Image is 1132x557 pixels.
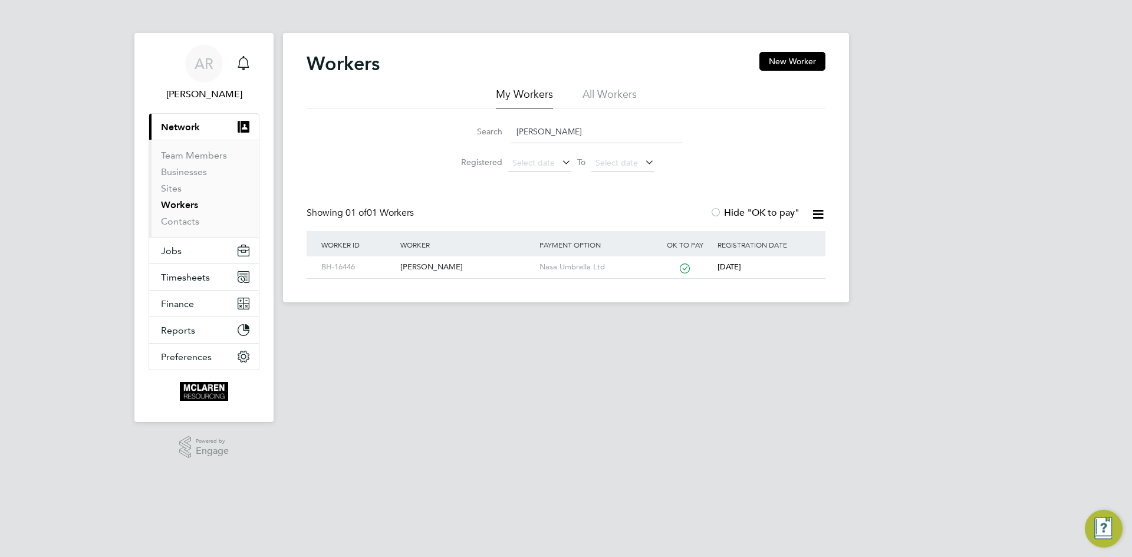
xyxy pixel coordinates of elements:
a: Sites [161,183,182,194]
div: BH-16446 [318,256,397,278]
h2: Workers [307,52,380,75]
a: Powered byEngage [179,436,229,459]
input: Name, email or phone number [511,120,683,143]
div: OK to pay [655,231,715,258]
span: Finance [161,298,194,309]
label: Registered [449,157,502,167]
span: To [574,154,589,170]
button: Network [149,114,259,140]
a: AR[PERSON_NAME] [149,45,259,101]
img: mclaren-logo-retina.png [180,382,228,401]
div: Showing [307,207,416,219]
li: My Workers [496,87,553,108]
a: Workers [161,199,198,210]
button: Engage Resource Center [1085,510,1123,548]
div: Worker ID [318,231,397,258]
label: Hide "OK to pay" [710,207,799,219]
button: Preferences [149,344,259,370]
span: [DATE] [718,262,741,272]
span: Arek Roziewicz [149,87,259,101]
span: Jobs [161,245,182,256]
button: Reports [149,317,259,343]
span: Select date [595,157,638,168]
label: Search [449,126,502,137]
span: Reports [161,325,195,336]
a: Go to home page [149,382,259,401]
button: Jobs [149,238,259,263]
button: Finance [149,291,259,317]
li: All Workers [583,87,637,108]
span: Network [161,121,200,133]
button: Timesheets [149,264,259,290]
div: [PERSON_NAME] [397,256,536,278]
span: AR [195,56,213,71]
span: Engage [196,446,229,456]
span: 01 of [345,207,367,219]
span: Select date [512,157,555,168]
a: Contacts [161,216,199,227]
button: New Worker [759,52,825,71]
div: Nasa Umbrella Ltd [537,256,656,278]
span: Preferences [161,351,212,362]
div: Registration Date [715,231,814,258]
a: Businesses [161,166,207,177]
div: Worker [397,231,536,258]
span: 01 Workers [345,207,414,219]
a: BH-16446[PERSON_NAME]Nasa Umbrella Ltd[DATE] [318,256,814,266]
div: Payment Option [537,231,656,258]
div: Network [149,140,259,237]
nav: Main navigation [134,33,274,422]
span: Timesheets [161,272,210,283]
span: Powered by [196,436,229,446]
a: Team Members [161,150,227,161]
